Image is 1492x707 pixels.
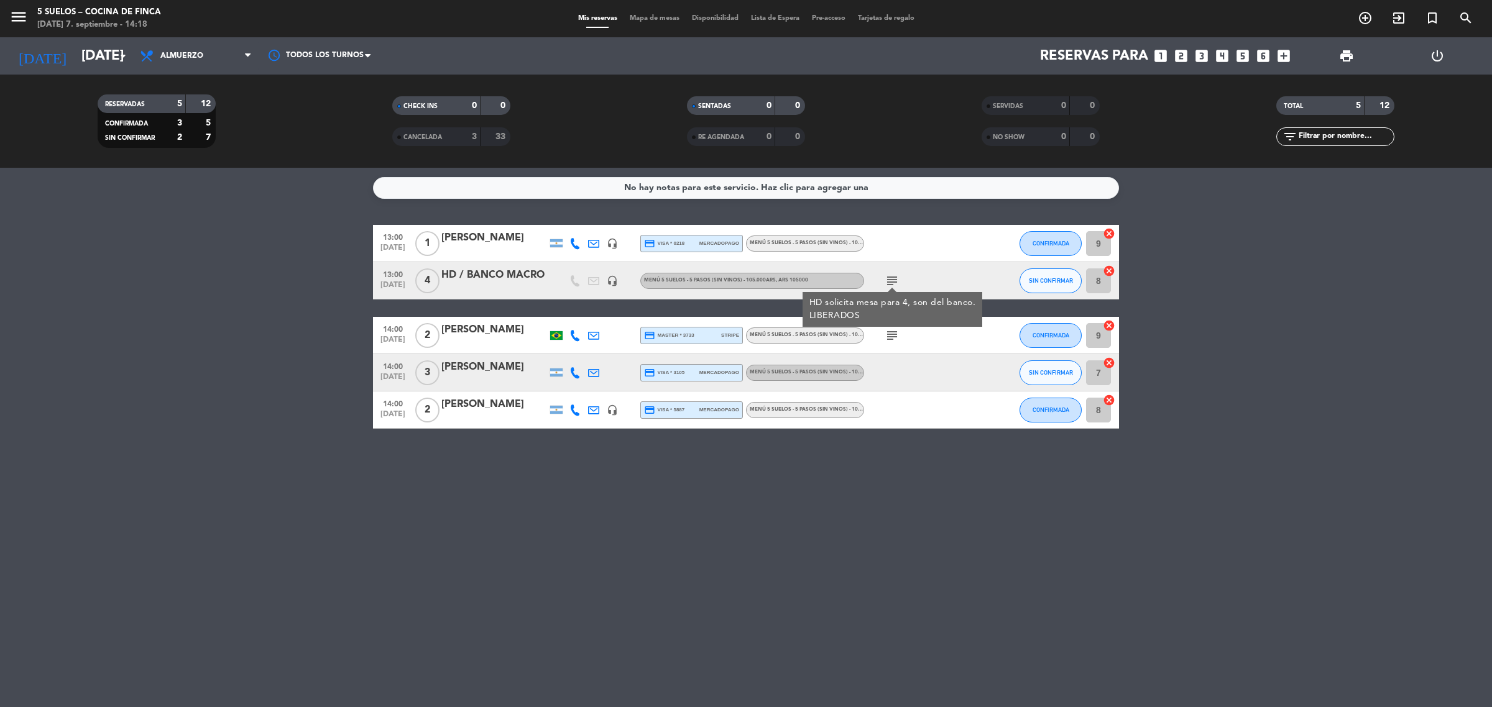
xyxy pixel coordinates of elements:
strong: 12 [201,99,213,108]
span: MENÚ 5 SUELOS - 5 PASOS (Sin vinos) - 105.000ARS [644,278,808,283]
i: add_circle_outline [1358,11,1373,25]
strong: 0 [767,101,771,110]
i: search [1458,11,1473,25]
span: Mapa de mesas [624,15,686,22]
button: CONFIRMADA [1020,231,1082,256]
strong: 0 [1061,132,1066,141]
strong: 0 [472,101,477,110]
i: cancel [1103,227,1115,240]
span: CONFIRMADA [1033,332,1069,339]
span: Reservas para [1040,48,1148,64]
strong: 0 [795,101,803,110]
div: LOG OUT [1392,37,1483,75]
span: CANCELADA [403,134,442,140]
i: looks_3 [1194,48,1210,64]
button: CONFIRMADA [1020,323,1082,348]
button: SIN CONFIRMAR [1020,268,1082,293]
span: mercadopago [699,406,739,414]
span: CONFIRMADA [1033,240,1069,247]
i: credit_card [644,404,655,416]
div: [DATE] 7. septiembre - 14:18 [37,19,161,31]
span: 2 [415,323,440,348]
div: HD / BANCO MACRO [441,267,547,283]
span: [DATE] [377,335,408,350]
strong: 5 [1356,101,1361,110]
span: 2 [415,398,440,422]
i: looks_two [1173,48,1189,64]
span: CHECK INS [403,103,438,109]
span: print [1339,48,1354,63]
strong: 0 [767,132,771,141]
i: credit_card [644,330,655,341]
i: turned_in_not [1425,11,1440,25]
span: SIN CONFIRMAR [105,135,155,141]
strong: 5 [206,119,213,127]
span: mercadopago [699,239,739,247]
span: visa * 3105 [644,367,684,378]
span: Disponibilidad [686,15,745,22]
i: cancel [1103,357,1115,369]
span: TOTAL [1284,103,1303,109]
span: 3 [415,360,440,385]
i: looks_4 [1214,48,1230,64]
span: [DATE] [377,373,408,387]
span: NO SHOW [993,134,1025,140]
span: 14:00 [377,396,408,410]
span: MENÚ 5 SUELOS - 5 PASOS (Sin vinos) - 105.000ARS [750,240,914,245]
span: 4 [415,268,440,293]
i: credit_card [644,367,655,378]
strong: 0 [1090,101,1097,110]
span: Almuerzo [160,52,203,60]
span: [DATE] [377,410,408,424]
span: SIN CONFIRMAR [1029,277,1073,284]
button: menu [9,7,28,30]
span: SERVIDAS [993,103,1023,109]
i: looks_5 [1235,48,1251,64]
div: [PERSON_NAME] [441,359,547,375]
strong: 33 [495,132,508,141]
div: [PERSON_NAME] [441,396,547,413]
i: filter_list [1282,129,1297,144]
input: Filtrar por nombre... [1297,130,1394,144]
strong: 0 [1061,101,1066,110]
span: visa * 5887 [644,404,684,416]
span: 1 [415,231,440,256]
span: [DATE] [377,281,408,295]
div: HD solicita mesa para 4, son del banco. LIBERADOS [809,296,976,322]
span: 14:00 [377,321,408,335]
strong: 0 [1090,132,1097,141]
span: stripe [721,331,739,339]
span: RESERVADAS [105,101,145,107]
i: arrow_drop_down [116,48,131,63]
span: , ARS 105000 [776,278,808,283]
i: [DATE] [9,42,75,70]
i: headset_mic [607,275,618,286]
i: looks_one [1153,48,1169,64]
i: exit_to_app [1391,11,1406,25]
span: Tarjetas de regalo [852,15,921,22]
i: cancel [1103,319,1115,332]
span: visa * 0218 [644,238,684,249]
span: MENÚ 5 SUELOS - 5 PASOS (Sin vinos) - 105.000ARS [750,370,882,375]
span: 14:00 [377,358,408,373]
i: credit_card [644,238,655,249]
span: [DATE] [377,244,408,258]
span: Pre-acceso [806,15,852,22]
i: cancel [1103,265,1115,277]
strong: 3 [472,132,477,141]
div: 5 SUELOS – COCINA DE FINCA [37,6,161,19]
i: add_box [1276,48,1292,64]
button: SIN CONFIRMAR [1020,360,1082,385]
span: MENÚ 5 SUELOS - 5 PASOS (Sin vinos) - 105.000ARS [750,332,882,337]
span: CONFIRMADA [1033,406,1069,413]
strong: 2 [177,133,182,142]
span: master * 3733 [644,330,694,341]
span: Mis reservas [572,15,624,22]
span: 13:00 [377,267,408,281]
div: [PERSON_NAME] [441,230,547,246]
i: headset_mic [607,238,618,249]
span: mercadopago [699,368,739,376]
strong: 3 [177,119,182,127]
strong: 12 [1379,101,1392,110]
strong: 5 [177,99,182,108]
